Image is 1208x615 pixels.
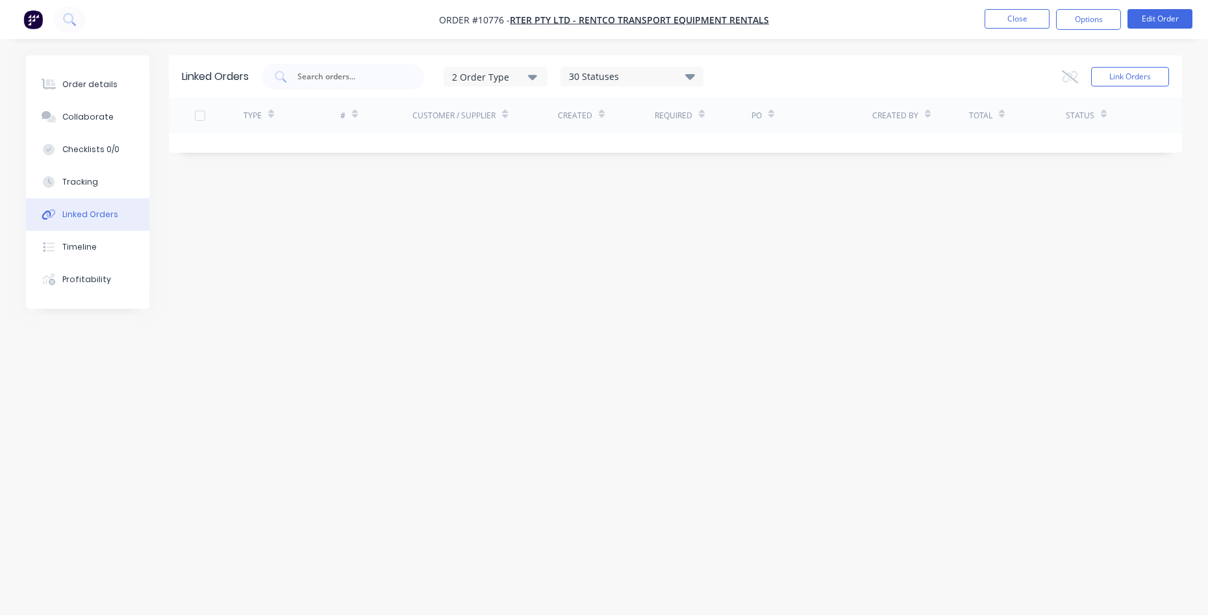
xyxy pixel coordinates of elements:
button: Order details [26,68,149,101]
div: Collaborate [62,111,114,123]
div: Tracking [62,176,98,188]
div: Timeline [62,241,97,253]
input: Search orders... [296,70,404,83]
button: Timeline [26,231,149,263]
div: Required [655,110,692,122]
div: 2 Order Type [452,70,539,83]
button: 2 Order Type [444,67,547,86]
button: Collaborate [26,101,149,133]
div: PO [751,110,762,122]
button: Close [985,9,1050,29]
div: Total [969,110,992,122]
div: Created By [872,110,918,122]
div: Created [558,110,592,122]
div: Profitability [62,274,111,285]
button: Edit Order [1127,9,1192,29]
button: Checklists 0/0 [26,133,149,166]
div: Linked Orders [182,69,249,85]
img: Factory [23,10,43,29]
button: Tracking [26,166,149,198]
div: Linked Orders [62,209,118,220]
button: Linked Orders [26,198,149,231]
button: Profitability [26,263,149,296]
div: Checklists 0/0 [62,144,120,155]
div: 30 Statuses [561,70,703,84]
button: Link Orders [1091,67,1169,86]
div: Order details [62,79,118,90]
a: RTER Pty Ltd - Rentco Transport Equipment Rentals [510,14,769,26]
div: Customer / Supplier [412,110,496,122]
div: TYPE [244,110,262,122]
div: Status [1066,110,1094,122]
div: # [340,110,346,122]
span: Order #10776 - [439,14,510,26]
button: Options [1056,9,1121,30]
